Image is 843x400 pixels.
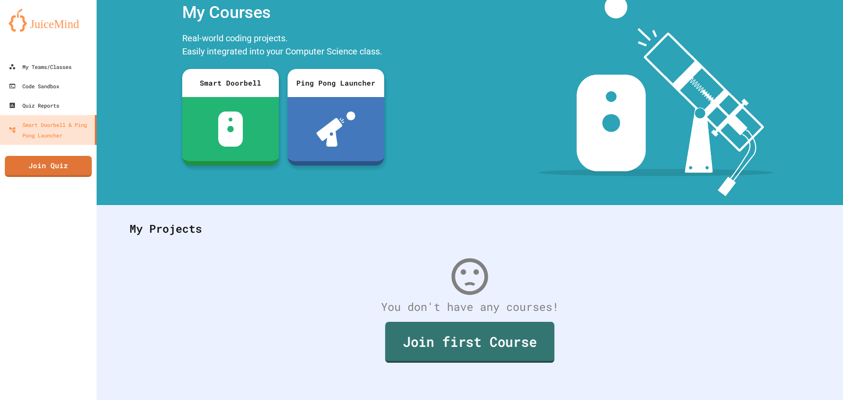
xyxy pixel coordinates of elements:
[9,61,72,72] div: My Teams/Classes
[5,156,92,177] a: Join Quiz
[9,9,88,32] img: logo-orange.svg
[317,112,356,147] img: ppl-with-ball.png
[288,69,384,97] div: Ping Pong Launcher
[178,29,389,62] div: Real-world coding projects. Easily integrated into your Computer Science class.
[121,212,819,246] div: My Projects
[9,100,59,111] div: Quiz Reports
[385,322,555,363] a: Join first Course
[121,299,819,315] div: You don't have any courses!
[9,81,59,91] div: Code Sandbox
[9,119,91,141] div: Smart Doorbell & Ping Pong Launcher
[218,112,243,147] img: sdb-white.svg
[182,69,279,97] div: Smart Doorbell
